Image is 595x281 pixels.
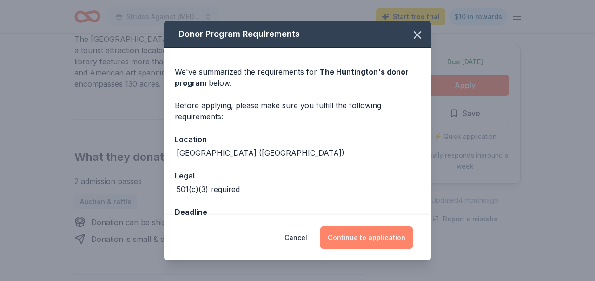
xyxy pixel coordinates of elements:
div: Before applying, please make sure you fulfill the following requirements: [175,100,420,122]
div: Deadline [175,206,420,218]
div: 501(c)(3) required [177,184,240,195]
div: [GEOGRAPHIC_DATA] ([GEOGRAPHIC_DATA]) [177,147,344,158]
div: We've summarized the requirements for below. [175,66,420,89]
div: Donor Program Requirements [164,21,431,48]
button: Continue to application [320,226,413,249]
button: Cancel [284,226,307,249]
div: Location [175,133,420,145]
div: Legal [175,170,420,182]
